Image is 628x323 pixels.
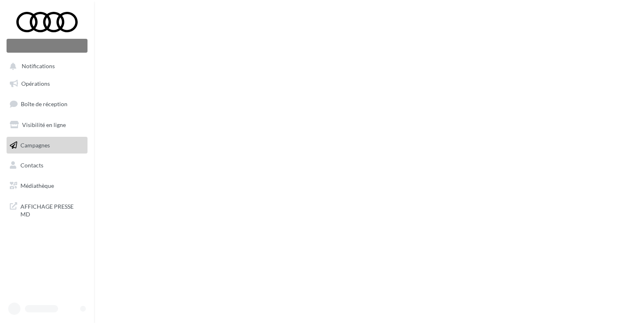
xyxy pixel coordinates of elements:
[21,80,50,87] span: Opérations
[20,162,43,169] span: Contacts
[7,39,87,53] div: Nouvelle campagne
[5,116,89,134] a: Visibilité en ligne
[22,121,66,128] span: Visibilité en ligne
[5,157,89,174] a: Contacts
[20,182,54,189] span: Médiathèque
[5,177,89,194] a: Médiathèque
[5,95,89,113] a: Boîte de réception
[5,198,89,222] a: AFFICHAGE PRESSE MD
[22,63,55,70] span: Notifications
[5,75,89,92] a: Opérations
[5,137,89,154] a: Campagnes
[20,201,84,218] span: AFFICHAGE PRESSE MD
[21,100,67,107] span: Boîte de réception
[20,141,50,148] span: Campagnes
